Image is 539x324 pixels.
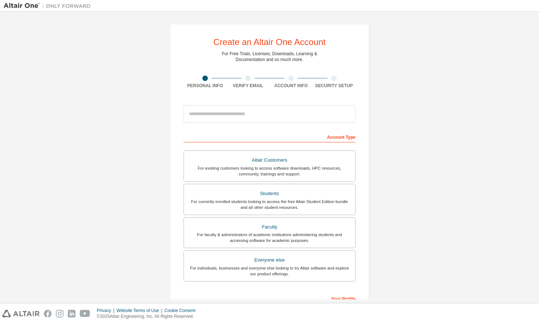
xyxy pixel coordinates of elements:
img: facebook.svg [44,310,52,317]
div: Account Info [269,83,313,89]
div: Faculty [188,222,351,232]
div: For existing customers looking to access software downloads, HPC resources, community, trainings ... [188,165,351,177]
div: Cookie Consent [164,308,199,313]
div: Your Profile [184,292,355,304]
div: For individuals, businesses and everyone else looking to try Altair software and explore our prod... [188,265,351,277]
img: youtube.svg [80,310,90,317]
div: Everyone else [188,255,351,265]
img: instagram.svg [56,310,63,317]
div: Website Terms of Use [116,308,164,313]
div: Create an Altair One Account [213,38,326,46]
div: Personal Info [184,83,227,89]
div: For Free Trials, Licenses, Downloads, Learning & Documentation and so much more. [222,51,317,62]
img: Altair One [4,2,94,9]
div: Account Type [184,131,355,142]
div: Altair Customers [188,155,351,165]
div: Verify Email [227,83,270,89]
img: linkedin.svg [68,310,75,317]
div: For currently enrolled students looking to access the free Altair Student Edition bundle and all ... [188,199,351,210]
div: For faculty & administrators of academic institutions administering students and accessing softwa... [188,232,351,243]
p: © 2025 Altair Engineering, Inc. All Rights Reserved. [97,313,200,320]
div: Privacy [97,308,116,313]
div: Security Setup [313,83,356,89]
div: Students [188,189,351,199]
img: altair_logo.svg [2,310,40,317]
